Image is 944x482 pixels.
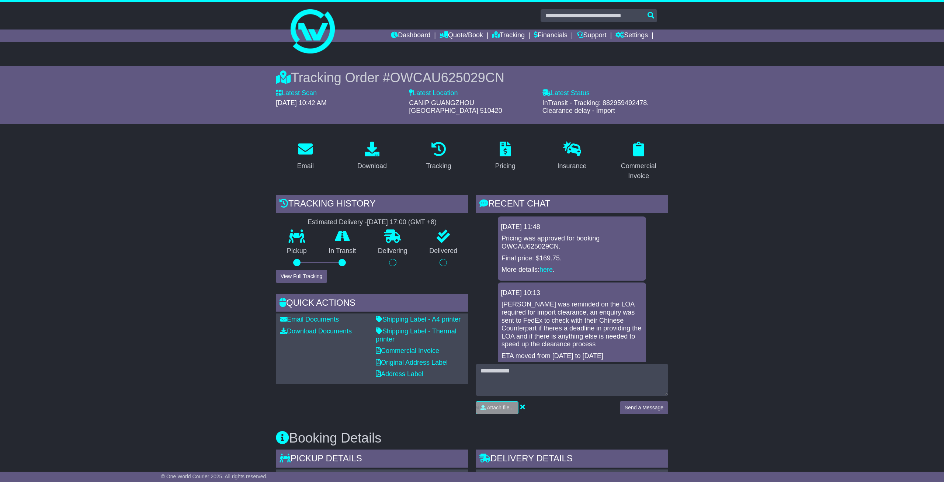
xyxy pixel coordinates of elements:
[492,30,525,42] a: Tracking
[276,450,468,469] div: Pickup Details
[419,247,469,255] p: Delivered
[276,99,327,107] span: [DATE] 10:42 AM
[502,266,642,274] p: More details: .
[534,30,568,42] a: Financials
[476,195,668,215] div: RECENT CHAT
[280,327,352,335] a: Download Documents
[426,161,451,171] div: Tracking
[357,161,387,171] div: Download
[391,30,430,42] a: Dashboard
[490,139,520,174] a: Pricing
[376,327,457,343] a: Shipping Label - Thermal printer
[376,370,423,378] a: Address Label
[376,316,461,323] a: Shipping Label - A4 printer
[552,139,591,174] a: Insurance
[409,89,458,97] label: Latest Location
[276,89,317,97] label: Latest Scan
[276,431,668,445] h3: Booking Details
[280,316,339,323] a: Email Documents
[276,70,668,86] div: Tracking Order #
[276,270,327,283] button: View Full Tracking
[297,161,314,171] div: Email
[609,139,668,184] a: Commercial Invoice
[421,139,456,174] a: Tracking
[614,161,663,181] div: Commercial Invoice
[367,247,419,255] p: Delivering
[318,247,367,255] p: In Transit
[615,30,648,42] a: Settings
[577,30,607,42] a: Support
[620,401,668,414] button: Send a Message
[276,195,468,215] div: Tracking history
[292,139,319,174] a: Email
[502,301,642,349] p: [PERSON_NAME] was reminded on the LOA required for import clearance, an enquiry was sent to FedEx...
[276,247,318,255] p: Pickup
[501,223,643,231] div: [DATE] 11:48
[557,161,586,171] div: Insurance
[502,254,642,263] p: Final price: $169.75.
[539,266,553,273] a: here
[501,289,643,297] div: [DATE] 10:13
[161,474,268,479] span: © One World Courier 2025. All rights reserved.
[542,99,649,115] span: InTransit - Tracking: 882959492478. Clearance delay - Import
[542,89,590,97] label: Latest Status
[476,450,668,469] div: Delivery Details
[276,294,468,314] div: Quick Actions
[495,161,516,171] div: Pricing
[367,218,437,226] div: [DATE] 17:00 (GMT +8)
[376,347,439,354] a: Commercial Invoice
[440,30,483,42] a: Quote/Book
[502,352,642,360] p: ETA moved from [DATE] to [DATE]
[502,235,642,250] p: Pricing was approved for booking OWCAU625029CN.
[353,139,392,174] a: Download
[376,359,448,366] a: Original Address Label
[409,99,502,115] span: CANIP GUANGZHOU [GEOGRAPHIC_DATA] 510420
[390,70,504,85] span: OWCAU625029CN
[276,218,468,226] div: Estimated Delivery -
